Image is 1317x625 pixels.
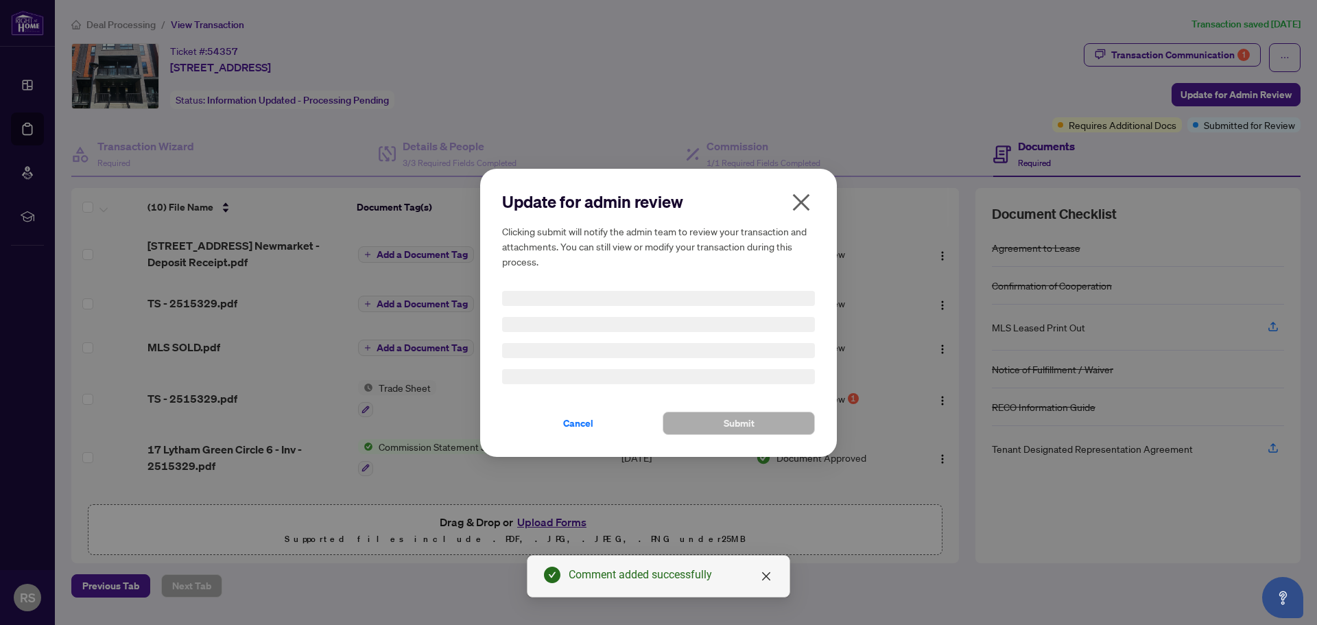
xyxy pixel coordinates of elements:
span: check-circle [544,567,560,583]
button: Cancel [502,412,654,435]
a: Close [759,569,774,584]
span: close [761,571,772,582]
button: Submit [663,412,815,435]
span: Cancel [563,412,593,434]
h2: Update for admin review [502,191,815,213]
h5: Clicking submit will notify the admin team to review your transaction and attachments. You can st... [502,224,815,269]
div: Comment added successfully [569,567,773,583]
span: close [790,191,812,213]
button: Open asap [1262,577,1303,618]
